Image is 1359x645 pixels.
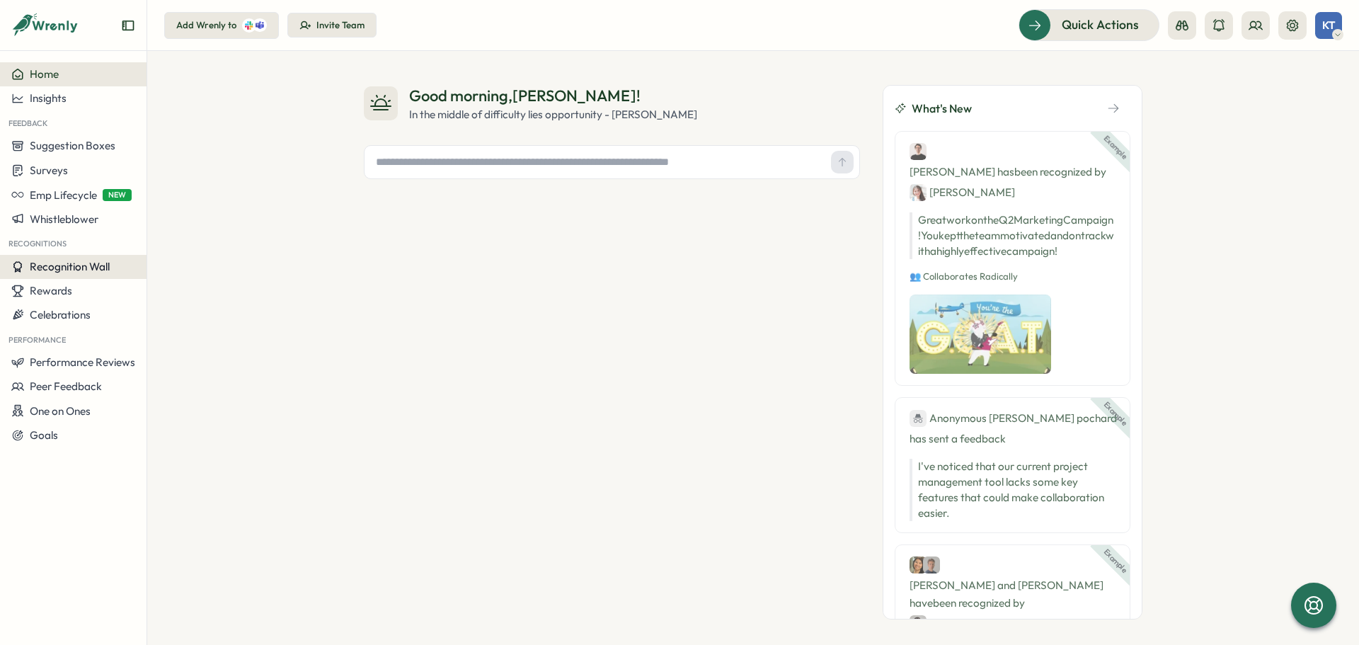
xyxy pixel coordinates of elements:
[1062,16,1139,34] span: Quick Actions
[910,409,1117,427] div: Anonymous [PERSON_NAME] pochard
[316,19,365,32] div: Invite Team
[30,260,110,273] span: Recognition Wall
[923,556,940,573] img: Jack
[910,143,927,160] img: Ben
[910,184,927,201] img: Jane
[30,91,67,105] span: Insights
[910,615,1015,632] div: [PERSON_NAME]
[287,13,377,38] button: Invite Team
[1019,9,1159,40] button: Quick Actions
[910,295,1051,374] img: Recognition Image
[910,183,1015,201] div: [PERSON_NAME]
[30,355,135,369] span: Performance Reviews
[1315,12,1342,39] button: KT
[910,212,1116,259] p: Great work on the Q2 Marketing Campaign! You kept the team motivated and on track with a highly e...
[30,284,72,297] span: Rewards
[30,67,59,81] span: Home
[30,212,98,226] span: Whistleblower
[30,188,97,202] span: Emp Lifecycle
[409,107,697,122] div: In the middle of difficulty lies opportunity - [PERSON_NAME]
[910,556,1116,632] div: [PERSON_NAME] and [PERSON_NAME] have been recognized by
[910,409,1116,447] div: has sent a feedback
[176,19,236,32] div: Add Wrenly to
[409,85,697,107] div: Good morning , [PERSON_NAME] !
[910,270,1116,283] p: 👥 Collaborates Radically
[164,12,279,39] button: Add Wrenly to
[1322,19,1336,31] span: KT
[103,189,132,201] span: NEW
[918,459,1116,521] p: I've noticed that our current project management tool lacks some key features that could make col...
[121,18,135,33] button: Expand sidebar
[910,143,1116,201] div: [PERSON_NAME] has been recognized by
[30,428,58,442] span: Goals
[912,100,972,118] span: What's New
[30,164,68,177] span: Surveys
[910,615,927,632] img: Carlos
[30,308,91,321] span: Celebrations
[910,556,927,573] img: Cassie
[30,404,91,418] span: One on Ones
[30,379,102,393] span: Peer Feedback
[30,139,115,152] span: Suggestion Boxes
